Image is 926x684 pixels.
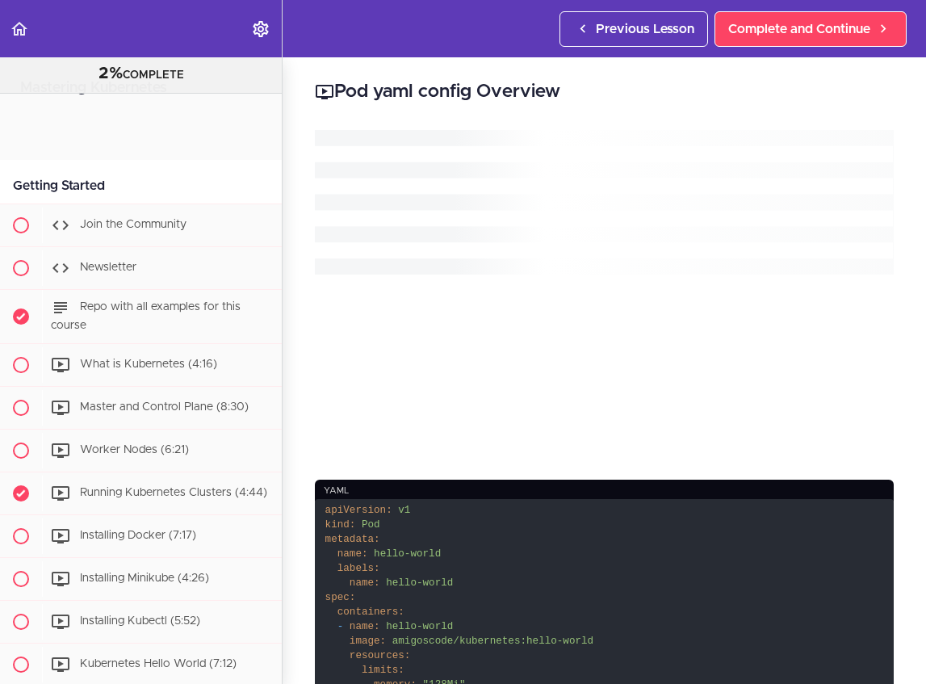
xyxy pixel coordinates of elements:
span: What is Kubernetes (4:16) [80,359,217,370]
span: - [337,621,344,632]
svg: Settings Menu [251,19,270,39]
span: name: [350,621,380,632]
span: amigoscode/kubernetes:hello-world [392,636,593,647]
span: kind: [325,519,356,531]
span: hello-world [386,621,453,632]
span: resources: [350,650,411,661]
a: Previous Lesson [559,11,708,47]
svg: Loading [315,130,894,275]
span: labels: [337,563,380,574]
span: Newsletter [80,262,136,273]
span: name: [350,577,380,589]
span: spec: [325,592,356,603]
span: image: [350,636,386,647]
span: metadata: [325,534,380,545]
span: Pod [362,519,380,531]
svg: Back to course curriculum [10,19,29,39]
span: Repo with all examples for this course [51,301,241,331]
h2: Pod yaml config Overview [315,78,894,106]
div: COMPLETE [20,64,262,85]
span: Kubernetes Hello World (7:12) [80,658,237,669]
span: 2% [98,65,123,82]
span: Installing Kubectl (5:52) [80,615,200,627]
span: apiVersion: [325,505,392,516]
span: Installing Minikube (4:26) [80,573,209,584]
span: Worker Nodes (6:21) [80,444,189,455]
span: Installing Docker (7:17) [80,530,196,541]
span: Master and Control Plane (8:30) [80,401,249,413]
span: Complete and Continue [728,19,870,39]
span: hello-world [386,577,453,589]
span: hello-world [374,548,441,560]
span: Join the Community [80,219,186,230]
span: name: [337,548,368,560]
a: Complete and Continue [714,11,907,47]
span: Previous Lesson [596,19,694,39]
span: Running Kubernetes Clusters (4:44) [80,487,267,498]
div: yaml [315,480,894,501]
span: limits: [362,665,404,676]
span: v1 [398,505,410,516]
span: containers: [337,606,404,618]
